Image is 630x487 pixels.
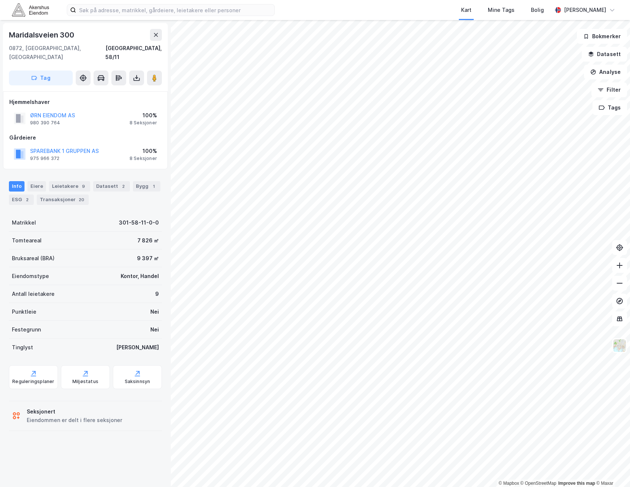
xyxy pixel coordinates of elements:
[12,254,55,263] div: Bruksareal (BRA)
[27,416,122,425] div: Eiendommen er delt i flere seksjoner
[9,181,25,192] div: Info
[12,218,36,227] div: Matrikkel
[121,272,159,281] div: Kontor, Handel
[130,111,157,120] div: 100%
[499,481,519,486] a: Mapbox
[150,183,157,190] div: 1
[520,481,556,486] a: OpenStreetMap
[27,407,122,416] div: Seksjonert
[9,71,73,85] button: Tag
[12,307,36,316] div: Punktleie
[155,290,159,298] div: 9
[593,451,630,487] div: Kontrollprogram for chat
[130,147,157,156] div: 100%
[9,44,105,62] div: 0872, [GEOGRAPHIC_DATA], [GEOGRAPHIC_DATA]
[531,6,544,14] div: Bolig
[30,156,59,161] div: 975 966 372
[9,98,161,107] div: Hjemmelshaver
[12,343,33,352] div: Tinglyst
[23,196,31,203] div: 2
[105,44,162,62] div: [GEOGRAPHIC_DATA], 58/11
[37,195,89,205] div: Transaksjoner
[76,4,274,16] input: Søk på adresse, matrikkel, gårdeiere, leietakere eller personer
[119,218,159,227] div: 301-58-11-0-0
[9,29,76,41] div: Maridalsveien 300
[12,379,54,385] div: Reguleringsplaner
[77,196,86,203] div: 20
[120,183,127,190] div: 2
[564,6,606,14] div: [PERSON_NAME]
[30,120,60,126] div: 980 390 764
[461,6,471,14] div: Kart
[150,325,159,334] div: Nei
[150,307,159,316] div: Nei
[130,120,157,126] div: 8 Seksjoner
[9,133,161,142] div: Gårdeiere
[577,29,627,44] button: Bokmerker
[12,290,55,298] div: Antall leietakere
[125,379,150,385] div: Saksinnsyn
[49,181,90,192] div: Leietakere
[133,181,160,192] div: Bygg
[12,325,41,334] div: Festegrunn
[116,343,159,352] div: [PERSON_NAME]
[582,47,627,62] button: Datasett
[12,236,42,245] div: Tomteareal
[93,181,130,192] div: Datasett
[130,156,157,161] div: 8 Seksjoner
[488,6,515,14] div: Mine Tags
[12,272,49,281] div: Eiendomstype
[593,451,630,487] iframe: Chat Widget
[137,236,159,245] div: 7 826 ㎡
[12,3,49,16] img: akershus-eiendom-logo.9091f326c980b4bce74ccdd9f866810c.svg
[591,82,627,97] button: Filter
[27,181,46,192] div: Eiere
[558,481,595,486] a: Improve this map
[613,339,627,353] img: Z
[137,254,159,263] div: 9 397 ㎡
[72,379,98,385] div: Miljøstatus
[80,183,87,190] div: 9
[9,195,34,205] div: ESG
[584,65,627,79] button: Analyse
[593,100,627,115] button: Tags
